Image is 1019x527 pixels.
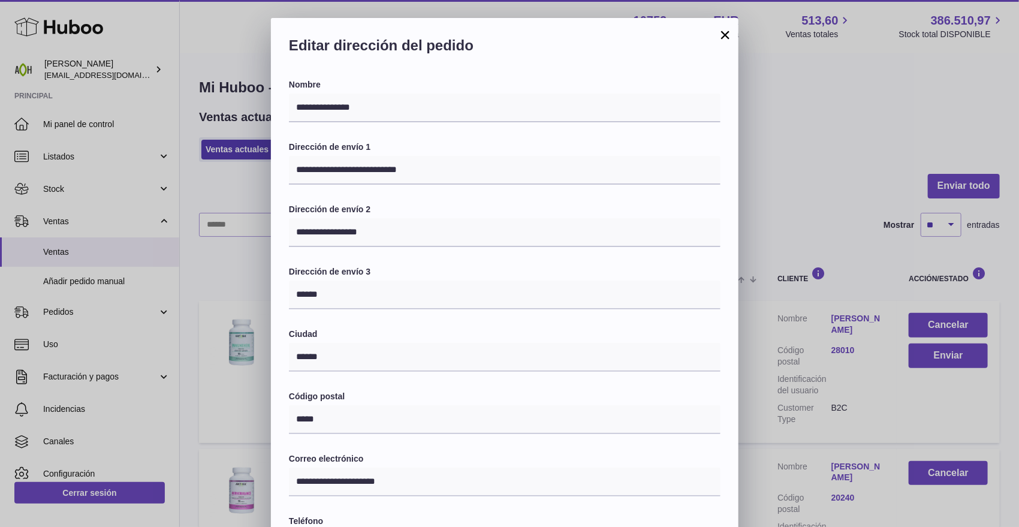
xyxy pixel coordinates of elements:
[289,141,720,153] label: Dirección de envío 1
[289,516,720,527] label: Teléfono
[718,28,732,42] button: ×
[289,329,720,340] label: Ciudad
[289,266,720,278] label: Dirección de envío 3
[289,453,720,465] label: Correo electrónico
[289,36,720,61] h2: Editar dirección del pedido
[289,79,720,91] label: Nombre
[289,204,720,215] label: Dirección de envío 2
[289,391,720,402] label: Código postal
